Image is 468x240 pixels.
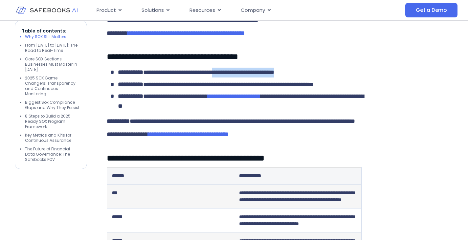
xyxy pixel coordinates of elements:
li: Why SOX Still Matters [25,34,80,39]
li: Key Metrics and KPIs for Continuous Assurance [25,133,80,143]
li: 8 Steps to Build a 2025-Ready SOX Program Framework [25,114,80,129]
li: Core SOX Sections Businesses Must Master in [DATE] [25,56,80,72]
span: Solutions [142,7,164,14]
a: Get a Demo [405,3,457,17]
li: The Future of Financial Data Governance: The Safebooks POV [25,146,80,162]
li: Biggest Sox Compliance Gaps and Why They Persist [25,100,80,110]
span: Resources [189,7,215,14]
span: Get a Demo [416,7,447,13]
nav: Menu [91,4,356,17]
li: 2025 SOX Game-Changers: Transparency and Continuous Monitoring [25,76,80,97]
li: From [DATE] to [DATE]: The Road to Real-Time [25,43,80,53]
span: Product [97,7,116,14]
div: Menu Toggle [91,4,356,17]
span: Company [241,7,265,14]
p: Table of contents: [22,28,80,34]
